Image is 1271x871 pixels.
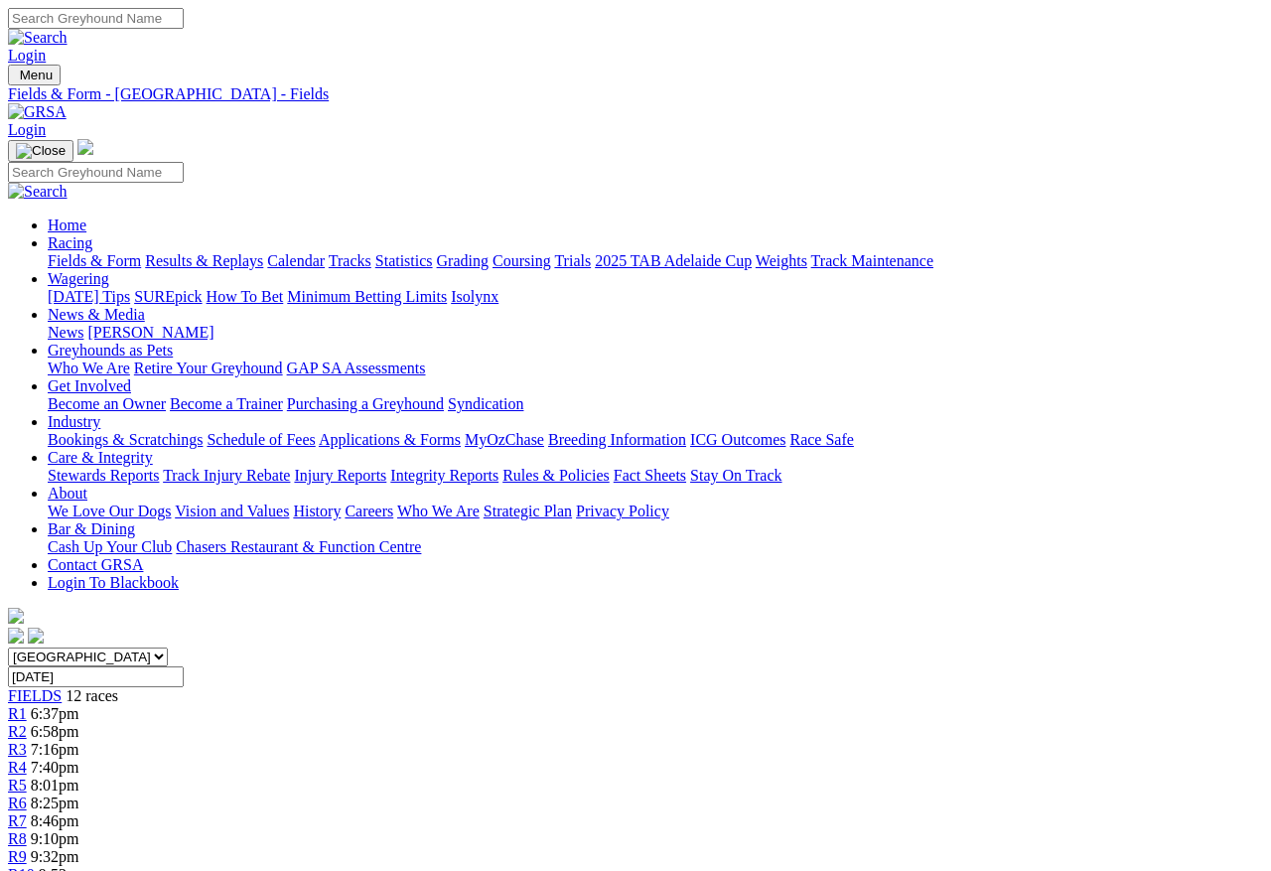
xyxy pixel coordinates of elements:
[375,252,433,269] a: Statistics
[8,705,27,722] a: R1
[31,741,79,758] span: 7:16pm
[576,503,669,519] a: Privacy Policy
[390,467,498,484] a: Integrity Reports
[397,503,480,519] a: Who We Are
[484,503,572,519] a: Strategic Plan
[614,467,686,484] a: Fact Sheets
[48,324,1263,342] div: News & Media
[8,140,73,162] button: Toggle navigation
[31,723,79,740] span: 6:58pm
[48,538,172,555] a: Cash Up Your Club
[66,687,118,704] span: 12 races
[8,628,24,644] img: facebook.svg
[8,162,184,183] input: Search
[28,628,44,644] img: twitter.svg
[48,252,141,269] a: Fields & Form
[8,103,67,121] img: GRSA
[175,503,289,519] a: Vision and Values
[48,324,83,341] a: News
[48,360,1263,377] div: Greyhounds as Pets
[8,795,27,811] a: R6
[548,431,686,448] a: Breeding Information
[811,252,933,269] a: Track Maintenance
[48,234,92,251] a: Racing
[170,395,283,412] a: Become a Trainer
[134,360,283,376] a: Retire Your Greyhound
[789,431,853,448] a: Race Safe
[8,812,27,829] span: R7
[448,395,523,412] a: Syndication
[207,288,284,305] a: How To Bet
[319,431,461,448] a: Applications & Forms
[8,8,184,29] input: Search
[48,252,1263,270] div: Racing
[48,467,1263,485] div: Care & Integrity
[163,467,290,484] a: Track Injury Rebate
[8,687,62,704] a: FIELDS
[48,503,171,519] a: We Love Our Dogs
[8,85,1263,103] a: Fields & Form - [GEOGRAPHIC_DATA] - Fields
[48,503,1263,520] div: About
[31,848,79,865] span: 9:32pm
[48,217,86,233] a: Home
[48,306,145,323] a: News & Media
[493,252,551,269] a: Coursing
[16,143,66,159] img: Close
[690,467,781,484] a: Stay On Track
[756,252,807,269] a: Weights
[690,431,785,448] a: ICG Outcomes
[8,741,27,758] a: R3
[8,777,27,794] a: R5
[48,449,153,466] a: Care & Integrity
[134,288,202,305] a: SUREpick
[267,252,325,269] a: Calendar
[287,395,444,412] a: Purchasing a Greyhound
[48,288,130,305] a: [DATE] Tips
[8,759,27,776] a: R4
[554,252,591,269] a: Trials
[8,848,27,865] a: R9
[465,431,544,448] a: MyOzChase
[451,288,498,305] a: Isolynx
[145,252,263,269] a: Results & Replays
[48,395,1263,413] div: Get Involved
[502,467,610,484] a: Rules & Policies
[8,183,68,201] img: Search
[31,759,79,776] span: 7:40pm
[8,608,24,624] img: logo-grsa-white.png
[48,360,130,376] a: Who We Are
[207,431,315,448] a: Schedule of Fees
[48,395,166,412] a: Become an Owner
[293,503,341,519] a: History
[8,723,27,740] a: R2
[48,270,109,287] a: Wagering
[8,29,68,47] img: Search
[8,121,46,138] a: Login
[48,431,203,448] a: Bookings & Scratchings
[48,574,179,591] a: Login To Blackbook
[8,65,61,85] button: Toggle navigation
[31,795,79,811] span: 8:25pm
[87,324,213,341] a: [PERSON_NAME]
[48,485,87,502] a: About
[48,413,100,430] a: Industry
[48,467,159,484] a: Stewards Reports
[48,377,131,394] a: Get Involved
[31,812,79,829] span: 8:46pm
[31,777,79,794] span: 8:01pm
[437,252,489,269] a: Grading
[31,830,79,847] span: 9:10pm
[77,139,93,155] img: logo-grsa-white.png
[8,830,27,847] a: R8
[176,538,421,555] a: Chasers Restaurant & Function Centre
[31,705,79,722] span: 6:37pm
